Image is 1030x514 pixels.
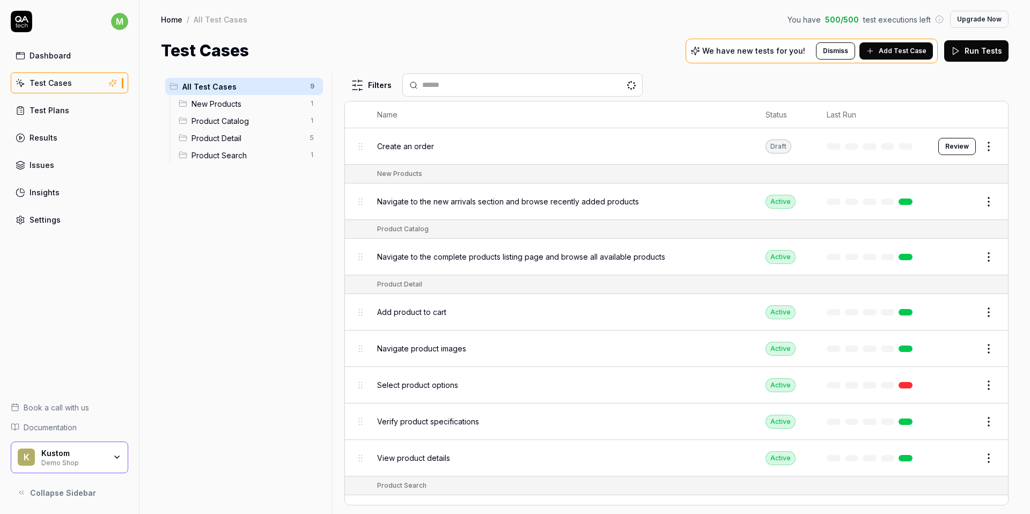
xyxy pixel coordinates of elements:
[161,14,182,25] a: Home
[788,14,821,25] span: You have
[944,40,1009,62] button: Run Tests
[377,169,422,179] div: New Products
[11,182,128,203] a: Insights
[377,196,639,207] span: Navigate to the new arrivals section and browse recently added products
[30,487,96,498] span: Collapse Sidebar
[174,146,323,164] div: Drag to reorderProduct Search1
[366,101,755,128] th: Name
[859,42,933,60] button: Add Test Case
[11,45,128,66] a: Dashboard
[11,72,128,93] a: Test Cases
[377,141,434,152] span: Create an order
[182,81,304,92] span: All Test Cases
[816,101,928,128] th: Last Run
[11,100,128,121] a: Test Plans
[192,115,304,127] span: Product Catalog
[702,47,805,55] p: We have new tests for you!
[344,75,398,96] button: Filters
[377,481,426,490] div: Product Search
[755,101,816,128] th: Status
[345,239,1008,275] tr: Navigate to the complete products listing page and browse all available productsActive
[41,458,106,466] div: Demo Shop
[766,451,796,465] div: Active
[766,305,796,319] div: Active
[377,379,458,391] span: Select product options
[161,39,249,63] h1: Test Cases
[766,415,796,429] div: Active
[377,251,665,262] span: Navigate to the complete products listing page and browse all available products
[306,80,319,93] span: 9
[345,294,1008,331] tr: Add product to cartActive
[377,452,450,464] span: View product details
[345,331,1008,367] tr: Navigate product imagesActive
[11,442,128,474] button: KKustomDemo Shop
[30,77,72,89] div: Test Cases
[194,14,247,25] div: All Test Cases
[863,14,931,25] span: test executions left
[345,367,1008,403] tr: Select product optionsActive
[192,133,304,144] span: Product Detail
[766,378,796,392] div: Active
[174,95,323,112] div: Drag to reorderNew Products1
[192,150,304,161] span: Product Search
[187,14,189,25] div: /
[306,149,319,161] span: 1
[30,105,69,116] div: Test Plans
[766,342,796,356] div: Active
[18,449,35,466] span: K
[377,224,429,234] div: Product Catalog
[345,403,1008,440] tr: Verify product specificationsActive
[766,250,796,264] div: Active
[816,42,855,60] button: Dismiss
[766,139,791,153] div: Draft
[192,98,304,109] span: New Products
[24,422,77,433] span: Documentation
[950,11,1009,28] button: Upgrade Now
[11,482,128,503] button: Collapse Sidebar
[11,127,128,148] a: Results
[879,46,926,56] span: Add Test Case
[377,343,466,354] span: Navigate product images
[825,14,859,25] span: 500 / 500
[306,131,319,144] span: 5
[11,402,128,413] a: Book a call with us
[766,195,796,209] div: Active
[345,183,1008,220] tr: Navigate to the new arrivals section and browse recently added productsActive
[938,138,976,155] button: Review
[345,440,1008,476] tr: View product detailsActive
[306,114,319,127] span: 1
[11,422,128,433] a: Documentation
[11,209,128,230] a: Settings
[111,11,128,32] button: m
[377,306,446,318] span: Add product to cart
[174,129,323,146] div: Drag to reorderProduct Detail5
[30,214,61,225] div: Settings
[111,13,128,30] span: m
[41,449,106,458] div: Kustom
[30,159,54,171] div: Issues
[11,155,128,175] a: Issues
[30,50,71,61] div: Dashboard
[345,128,1008,165] tr: Create an orderDraftReview
[174,112,323,129] div: Drag to reorderProduct Catalog1
[30,132,57,143] div: Results
[24,402,89,413] span: Book a call with us
[377,416,479,427] span: Verify product specifications
[306,97,319,110] span: 1
[30,187,60,198] div: Insights
[377,280,422,289] div: Product Detail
